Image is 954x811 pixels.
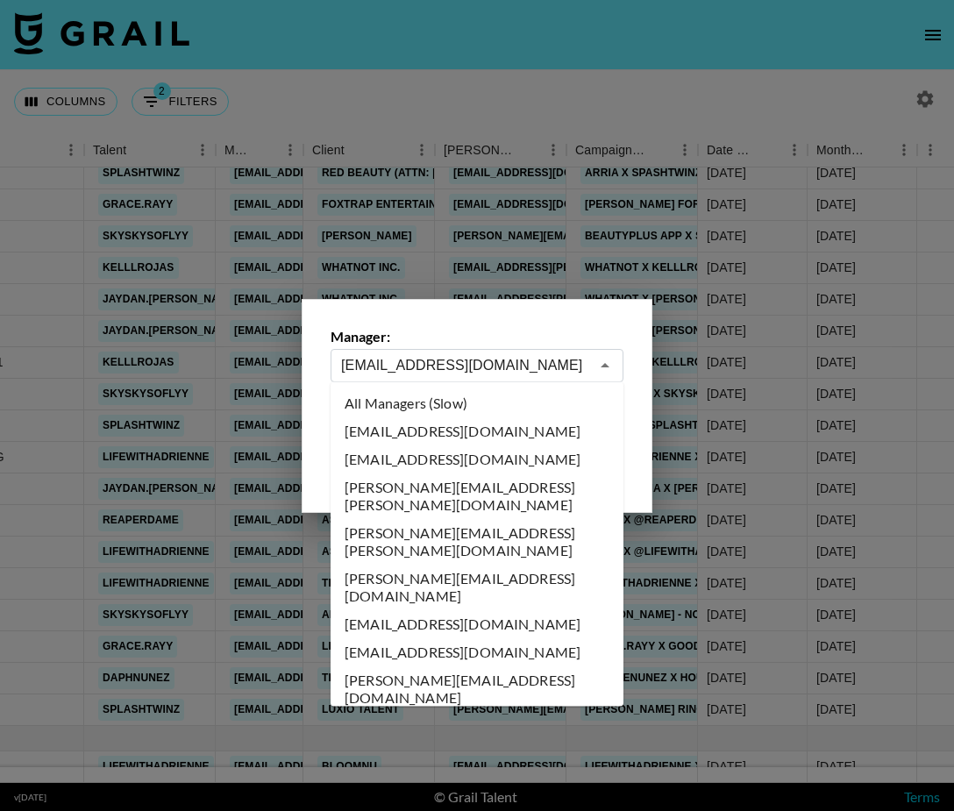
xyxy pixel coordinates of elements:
li: [EMAIL_ADDRESS][DOMAIN_NAME] [331,610,623,638]
li: [PERSON_NAME][EMAIL_ADDRESS][PERSON_NAME][DOMAIN_NAME] [331,473,623,519]
button: Close [593,353,617,378]
li: [PERSON_NAME][EMAIL_ADDRESS][PERSON_NAME][DOMAIN_NAME] [331,519,623,565]
li: [EMAIL_ADDRESS][DOMAIN_NAME] [331,638,623,666]
li: [PERSON_NAME][EMAIL_ADDRESS][DOMAIN_NAME] [331,666,623,712]
li: [EMAIL_ADDRESS][DOMAIN_NAME] [331,417,623,445]
li: [PERSON_NAME][EMAIL_ADDRESS][DOMAIN_NAME] [331,565,623,610]
label: Manager: [331,328,623,345]
li: All Managers (Slow) [331,389,623,417]
li: [EMAIL_ADDRESS][DOMAIN_NAME] [331,445,623,473]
